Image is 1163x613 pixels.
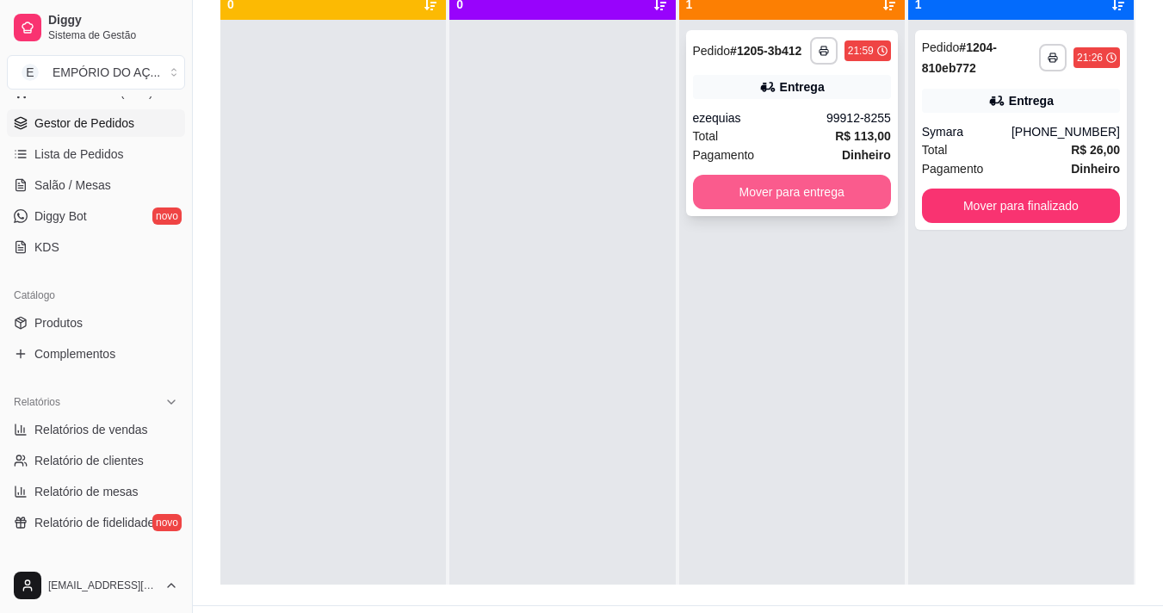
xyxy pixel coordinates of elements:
div: ezequias [693,109,827,127]
a: Relatório de mesas [7,478,185,505]
span: Pagamento [693,146,755,164]
button: Select a team [7,55,185,90]
a: Diggy Botnovo [7,202,185,230]
strong: Dinheiro [1071,162,1120,176]
span: E [22,64,39,81]
span: KDS [34,238,59,256]
div: 99912-8255 [826,109,891,127]
span: Diggy [48,13,178,28]
a: Relatório de clientes [7,447,185,474]
div: Entrega [1009,92,1054,109]
a: Relatório de fidelidadenovo [7,509,185,536]
div: EMPÓRIO DO AÇ ... [53,64,160,81]
span: Pedido [693,44,731,58]
span: Total [922,140,948,159]
a: KDS [7,233,185,261]
span: Gestor de Pedidos [34,115,134,132]
span: Lista de Pedidos [34,146,124,163]
strong: R$ 26,00 [1071,143,1120,157]
div: Gerenciar [7,557,185,585]
div: 21:26 [1077,51,1103,65]
span: Produtos [34,314,83,331]
div: [PHONE_NUMBER] [1011,123,1120,140]
button: Mover para finalizado [922,189,1120,223]
span: Salão / Mesas [34,176,111,194]
span: Complementos [34,345,115,362]
div: Symara [922,123,1011,140]
span: Pedido [922,40,960,54]
span: Relatório de fidelidade [34,514,154,531]
a: Lista de Pedidos [7,140,185,168]
span: Sistema de Gestão [48,28,178,42]
span: Diggy Bot [34,207,87,225]
span: Total [693,127,719,146]
a: DiggySistema de Gestão [7,7,185,48]
strong: # 1205-3b412 [730,44,801,58]
button: Mover para entrega [693,175,891,209]
span: Relatório de mesas [34,483,139,500]
span: Relatório de clientes [34,452,144,469]
button: [EMAIL_ADDRESS][DOMAIN_NAME] [7,565,185,606]
strong: # 1204-810eb772 [922,40,997,75]
span: Relatórios [14,395,60,409]
a: Gestor de Pedidos [7,109,185,137]
div: Catálogo [7,282,185,309]
div: Entrega [780,78,825,96]
span: [EMAIL_ADDRESS][DOMAIN_NAME] [48,579,158,592]
a: Complementos [7,340,185,368]
a: Salão / Mesas [7,171,185,199]
strong: Dinheiro [842,148,891,162]
div: 21:59 [848,44,874,58]
a: Relatórios de vendas [7,416,185,443]
strong: R$ 113,00 [835,129,891,143]
a: Produtos [7,309,185,337]
span: Pagamento [922,159,984,178]
span: Relatórios de vendas [34,421,148,438]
